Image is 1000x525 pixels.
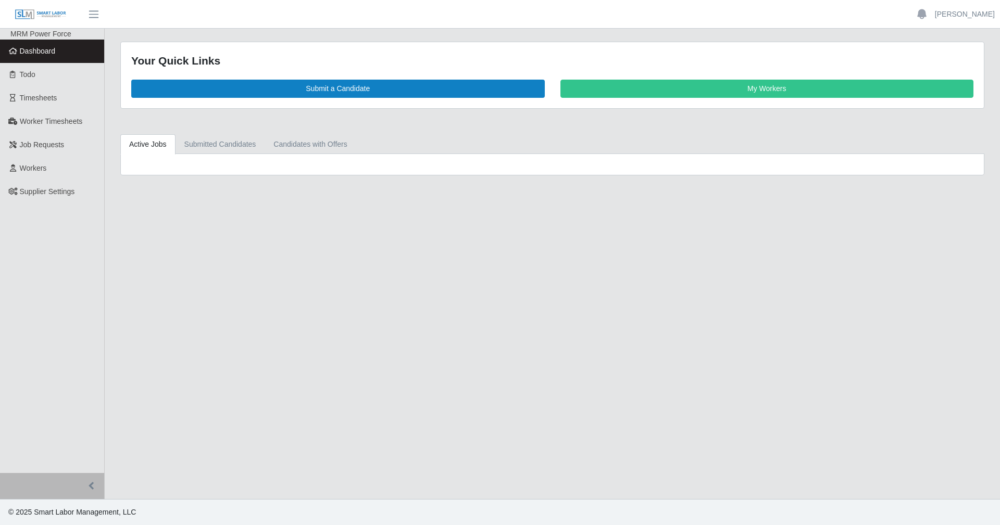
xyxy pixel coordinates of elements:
[176,134,265,155] a: Submitted Candidates
[20,164,47,172] span: Workers
[20,140,65,149] span: Job Requests
[20,187,75,196] span: Supplier Settings
[131,53,973,69] div: Your Quick Links
[131,80,545,98] a: Submit a Candidate
[265,134,356,155] a: Candidates with Offers
[10,30,71,38] span: MRM Power Force
[20,117,82,125] span: Worker Timesheets
[935,9,995,20] a: [PERSON_NAME]
[8,508,136,516] span: © 2025 Smart Labor Management, LLC
[20,47,56,55] span: Dashboard
[120,134,176,155] a: Active Jobs
[20,70,35,79] span: Todo
[20,94,57,102] span: Timesheets
[15,9,67,20] img: SLM Logo
[560,80,974,98] a: My Workers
